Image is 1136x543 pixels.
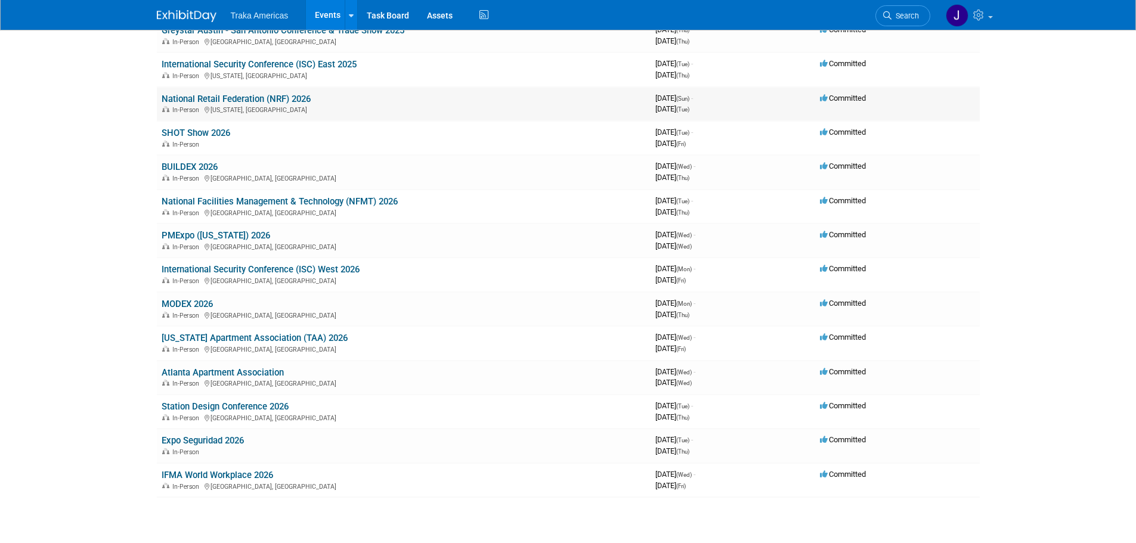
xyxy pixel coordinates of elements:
[172,448,203,456] span: In-Person
[162,241,646,251] div: [GEOGRAPHIC_DATA], [GEOGRAPHIC_DATA]
[820,25,866,34] span: Committed
[172,312,203,319] span: In-Person
[820,401,866,410] span: Committed
[162,277,169,283] img: In-Person Event
[676,277,686,284] span: (Fri)
[676,129,689,136] span: (Tue)
[676,483,686,489] span: (Fri)
[162,333,348,343] a: [US_STATE] Apartment Association (TAA) 2026
[694,367,695,376] span: -
[694,230,695,239] span: -
[162,378,646,387] div: [GEOGRAPHIC_DATA], [GEOGRAPHIC_DATA]
[820,299,866,308] span: Committed
[655,299,695,308] span: [DATE]
[655,401,693,410] span: [DATE]
[655,378,692,387] span: [DATE]
[694,299,695,308] span: -
[820,162,866,170] span: Committed
[172,243,203,251] span: In-Person
[162,344,646,353] div: [GEOGRAPHIC_DATA], [GEOGRAPHIC_DATA]
[231,11,289,20] span: Traka Americas
[676,106,689,113] span: (Tue)
[655,70,689,79] span: [DATE]
[162,104,646,114] div: [US_STATE], [GEOGRAPHIC_DATA]
[676,334,692,341] span: (Wed)
[172,141,203,148] span: In-Person
[162,106,169,112] img: In-Person Event
[162,275,646,285] div: [GEOGRAPHIC_DATA], [GEOGRAPHIC_DATA]
[655,230,695,239] span: [DATE]
[820,367,866,376] span: Committed
[691,59,693,68] span: -
[655,333,695,342] span: [DATE]
[694,470,695,479] span: -
[691,401,693,410] span: -
[162,209,169,215] img: In-Person Event
[655,470,695,479] span: [DATE]
[655,25,693,34] span: [DATE]
[655,412,689,421] span: [DATE]
[820,470,866,479] span: Committed
[946,4,968,27] img: Jamie Saenz
[162,414,169,420] img: In-Person Event
[172,72,203,80] span: In-Person
[162,435,244,446] a: Expo Seguridad 2026
[172,483,203,491] span: In-Person
[655,446,689,455] span: [DATE]
[820,59,866,68] span: Committed
[875,5,930,26] a: Search
[676,448,689,455] span: (Thu)
[162,312,169,318] img: In-Person Event
[655,196,693,205] span: [DATE]
[162,481,646,491] div: [GEOGRAPHIC_DATA], [GEOGRAPHIC_DATA]
[676,403,689,409] span: (Tue)
[676,61,689,67] span: (Tue)
[162,175,169,181] img: In-Person Event
[676,175,689,181] span: (Thu)
[162,483,169,489] img: In-Person Event
[655,264,695,273] span: [DATE]
[655,59,693,68] span: [DATE]
[655,139,686,148] span: [DATE]
[162,196,398,207] a: National Facilities Management & Technology (NFMT) 2026
[676,27,689,33] span: (Thu)
[162,207,646,217] div: [GEOGRAPHIC_DATA], [GEOGRAPHIC_DATA]
[655,207,689,216] span: [DATE]
[820,264,866,273] span: Committed
[676,72,689,79] span: (Thu)
[676,209,689,216] span: (Thu)
[691,435,693,444] span: -
[676,300,692,307] span: (Mon)
[655,435,693,444] span: [DATE]
[820,128,866,136] span: Committed
[162,448,169,454] img: In-Person Event
[691,94,693,103] span: -
[162,412,646,422] div: [GEOGRAPHIC_DATA], [GEOGRAPHIC_DATA]
[691,128,693,136] span: -
[691,25,693,34] span: -
[655,310,689,319] span: [DATE]
[676,437,689,443] span: (Tue)
[162,380,169,386] img: In-Person Event
[172,346,203,353] span: In-Person
[162,94,311,104] a: National Retail Federation (NRF) 2026
[162,36,646,46] div: [GEOGRAPHIC_DATA], [GEOGRAPHIC_DATA]
[655,94,693,103] span: [DATE]
[162,70,646,80] div: [US_STATE], [GEOGRAPHIC_DATA]
[892,11,919,20] span: Search
[157,10,216,22] img: ExhibitDay
[162,346,169,352] img: In-Person Event
[676,95,689,102] span: (Sun)
[676,346,686,352] span: (Fri)
[655,128,693,136] span: [DATE]
[694,333,695,342] span: -
[172,277,203,285] span: In-Person
[655,344,686,353] span: [DATE]
[820,333,866,342] span: Committed
[172,380,203,387] span: In-Person
[655,367,695,376] span: [DATE]
[162,173,646,182] div: [GEOGRAPHIC_DATA], [GEOGRAPHIC_DATA]
[655,275,686,284] span: [DATE]
[162,162,218,172] a: BUILDEX 2026
[676,232,692,238] span: (Wed)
